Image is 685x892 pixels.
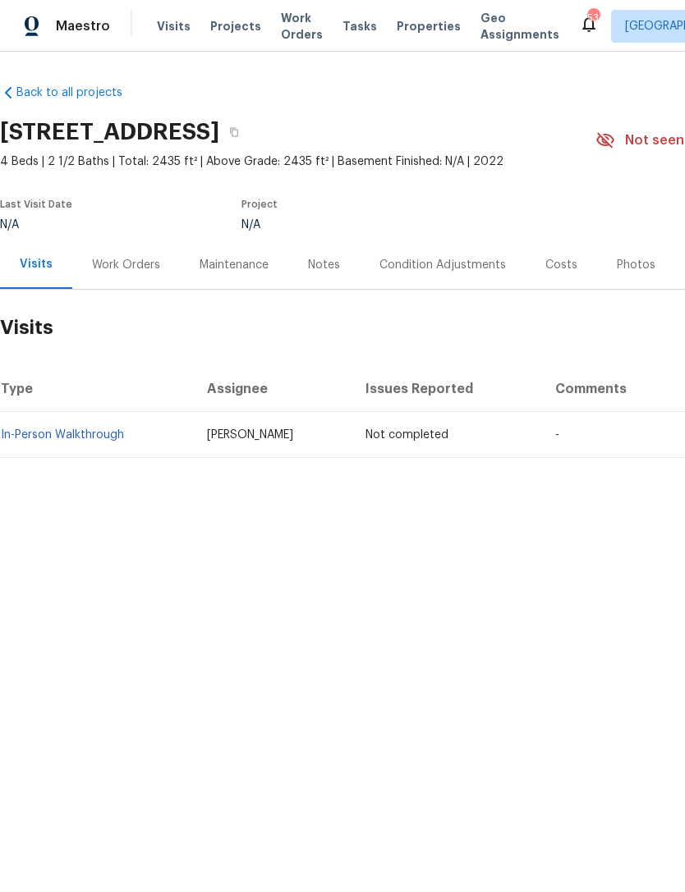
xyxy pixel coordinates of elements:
[207,429,293,441] span: [PERSON_NAME]
[308,257,340,273] div: Notes
[617,257,655,273] div: Photos
[545,257,577,273] div: Costs
[397,18,461,34] span: Properties
[555,429,559,441] span: -
[281,10,323,43] span: Work Orders
[194,366,353,412] th: Assignee
[200,257,269,273] div: Maintenance
[157,18,191,34] span: Visits
[219,117,249,147] button: Copy Address
[210,18,261,34] span: Projects
[379,257,506,273] div: Condition Adjustments
[241,219,557,231] div: N/A
[342,21,377,32] span: Tasks
[241,199,278,209] span: Project
[56,18,110,34] span: Maestro
[20,256,53,272] div: Visits
[587,10,599,26] div: 53
[365,429,448,441] span: Not completed
[92,257,160,273] div: Work Orders
[1,429,124,441] a: In-Person Walkthrough
[352,366,541,412] th: Issues Reported
[480,10,559,43] span: Geo Assignments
